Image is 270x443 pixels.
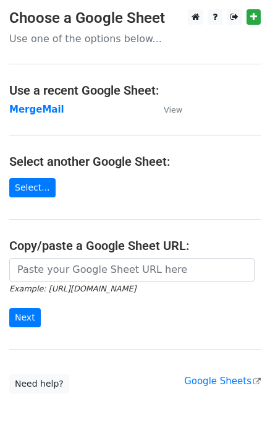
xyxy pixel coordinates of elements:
h4: Use a recent Google Sheet: [9,83,261,98]
a: MergeMail [9,104,64,115]
input: Next [9,308,41,327]
small: View [164,105,182,114]
a: Select... [9,178,56,197]
p: Use one of the options below... [9,32,261,45]
input: Paste your Google Sheet URL here [9,258,255,282]
a: Google Sheets [184,376,261,387]
a: View [151,104,182,115]
h4: Copy/paste a Google Sheet URL: [9,238,261,253]
a: Need help? [9,374,69,394]
h4: Select another Google Sheet: [9,154,261,169]
small: Example: [URL][DOMAIN_NAME] [9,284,136,293]
h3: Choose a Google Sheet [9,9,261,27]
